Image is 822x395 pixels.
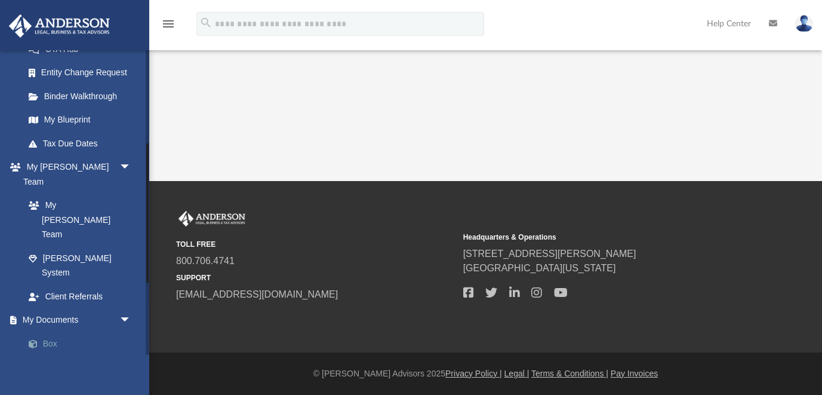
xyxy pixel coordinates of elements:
a: My [PERSON_NAME] Teamarrow_drop_down [8,155,143,194]
div: © [PERSON_NAME] Advisors 2025 [149,368,822,380]
a: Pay Invoices [611,369,658,378]
a: My [PERSON_NAME] Team [17,194,137,247]
small: TOLL FREE [176,239,455,250]
img: Anderson Advisors Platinum Portal [176,211,248,226]
i: menu [161,17,176,31]
a: Legal | [504,369,529,378]
small: Headquarters & Operations [463,232,742,243]
a: 800.706.4741 [176,256,235,266]
a: Privacy Policy | [445,369,502,378]
a: [PERSON_NAME] System [17,246,143,284]
i: search [199,16,213,29]
a: [GEOGRAPHIC_DATA][US_STATE] [463,263,616,273]
a: Entity Change Request [17,61,149,85]
small: SUPPORT [176,272,455,283]
span: arrow_drop_down [119,155,143,180]
span: arrow_drop_down [119,308,143,333]
a: Client Referrals [17,284,143,308]
a: Tax Due Dates [17,131,149,155]
img: User Pic [795,15,813,32]
a: Binder Walkthrough [17,84,149,108]
a: Terms & Conditions | [531,369,608,378]
a: [STREET_ADDRESS][PERSON_NAME] [463,249,636,259]
a: My Blueprint [17,108,143,132]
a: Box [17,332,149,356]
a: [EMAIL_ADDRESS][DOMAIN_NAME] [176,289,338,299]
a: My Documentsarrow_drop_down [8,308,149,332]
a: menu [161,23,176,31]
img: Anderson Advisors Platinum Portal [5,14,113,38]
